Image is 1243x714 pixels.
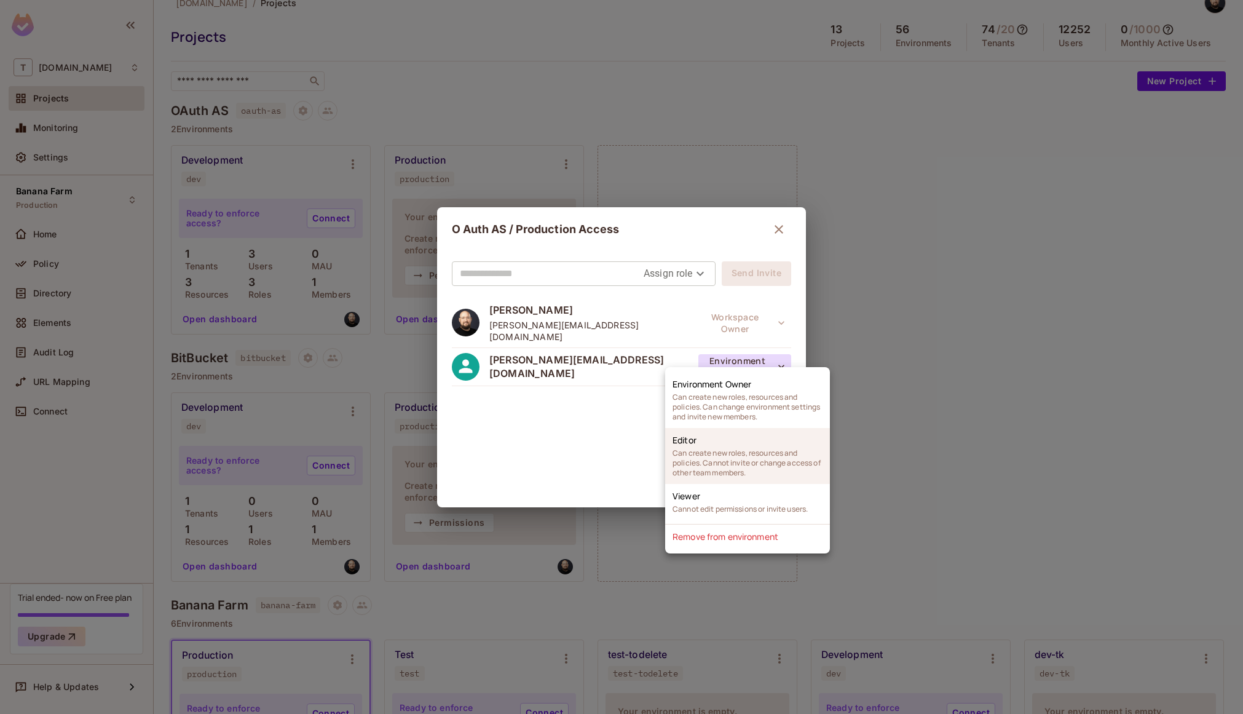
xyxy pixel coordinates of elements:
[673,448,823,478] span: Can create new roles, resources and policies. Cannot invite or change access of other team members.
[665,525,830,549] li: Remove from environment
[673,392,823,422] span: Can create new roles, resources and policies. Can change environment settings and invite new memb...
[673,434,696,446] span: Editor
[673,504,808,514] span: Cannot edit permissions or invite users.
[673,378,751,390] span: Environment Owner
[673,490,700,502] span: Viewer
